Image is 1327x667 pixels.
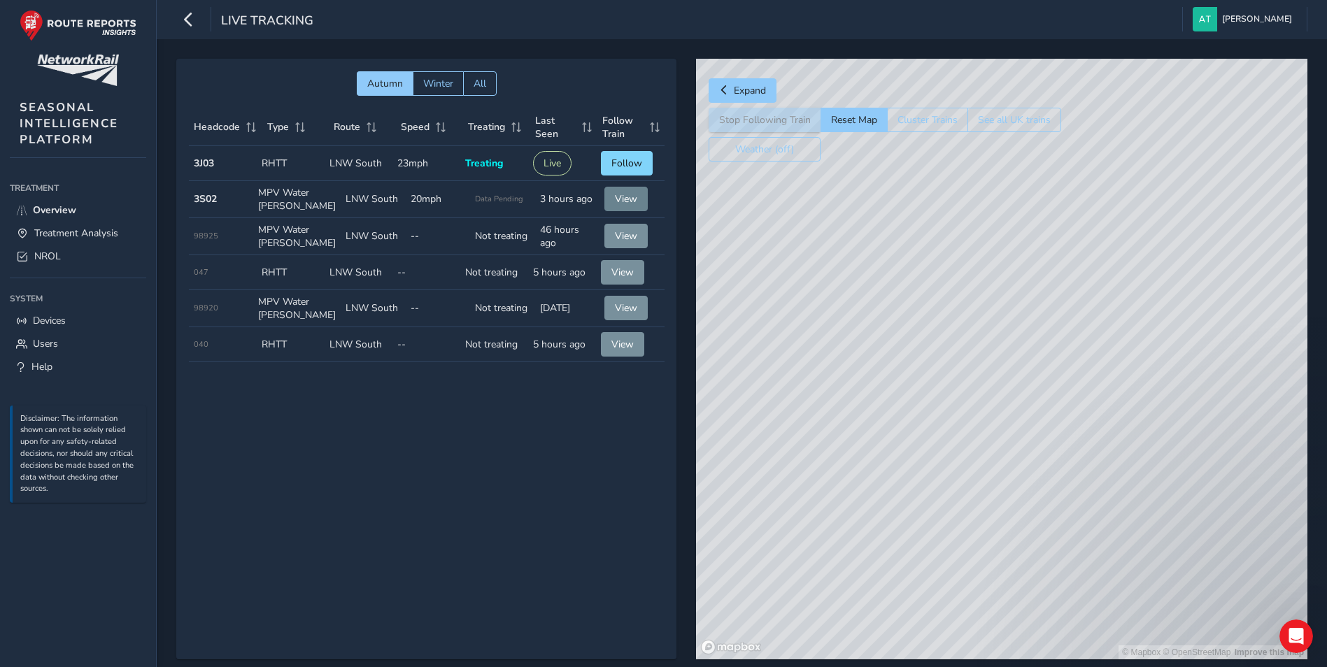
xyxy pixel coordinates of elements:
[392,327,460,362] td: --
[468,120,505,134] span: Treating
[615,301,637,315] span: View
[253,290,341,327] td: MPV Water [PERSON_NAME]
[406,290,471,327] td: --
[1222,7,1292,31] span: [PERSON_NAME]
[392,146,460,181] td: 23mph
[413,71,463,96] button: Winter
[253,218,341,255] td: MPV Water [PERSON_NAME]
[611,157,642,170] span: Follow
[465,157,503,170] span: Treating
[1193,7,1217,31] img: diamond-layout
[602,114,645,141] span: Follow Train
[535,290,600,327] td: [DATE]
[10,222,146,245] a: Treatment Analysis
[267,120,289,134] span: Type
[535,218,600,255] td: 46 hours ago
[20,10,136,41] img: rr logo
[37,55,119,86] img: customer logo
[392,255,460,290] td: --
[470,290,535,327] td: Not treating
[474,77,486,90] span: All
[1193,7,1297,31] button: [PERSON_NAME]
[611,338,634,351] span: View
[10,332,146,355] a: Users
[257,255,325,290] td: RHTT
[615,229,637,243] span: View
[194,192,217,206] strong: 3S02
[528,255,596,290] td: 5 hours ago
[33,314,66,327] span: Devices
[257,327,325,362] td: RHTT
[10,309,146,332] a: Devices
[887,108,967,132] button: Cluster Trains
[253,181,341,218] td: MPV Water [PERSON_NAME]
[470,218,535,255] td: Not treating
[475,194,523,204] span: Data Pending
[10,288,146,309] div: System
[528,327,596,362] td: 5 hours ago
[34,227,118,240] span: Treatment Analysis
[194,231,218,241] span: 98925
[34,250,61,263] span: NROL
[709,78,776,103] button: Expand
[463,71,497,96] button: All
[357,71,413,96] button: Autumn
[33,203,76,217] span: Overview
[535,114,576,141] span: Last Seen
[10,245,146,268] a: NROL
[10,355,146,378] a: Help
[967,108,1061,132] button: See all UK trains
[535,181,600,218] td: 3 hours ago
[604,224,648,248] button: View
[20,413,139,496] p: Disclaimer: The information shown can not be solely relied upon for any safety-related decisions,...
[325,146,392,181] td: LNW South
[601,260,644,285] button: View
[10,199,146,222] a: Overview
[821,108,887,132] button: Reset Map
[423,77,453,90] span: Winter
[604,296,648,320] button: View
[611,266,634,279] span: View
[10,178,146,199] div: Treatment
[194,267,208,278] span: 047
[709,137,821,162] button: Weather (off)
[601,151,653,175] button: Follow
[615,192,637,206] span: View
[325,327,392,362] td: LNW South
[257,146,325,181] td: RHTT
[194,339,208,350] span: 040
[194,157,214,170] strong: 3J03
[341,290,406,327] td: LNW South
[341,181,406,218] td: LNW South
[601,332,644,357] button: View
[341,218,406,255] td: LNW South
[221,12,313,31] span: Live Tracking
[406,218,471,255] td: --
[194,303,218,313] span: 98920
[33,337,58,350] span: Users
[1279,619,1313,653] iframe: Intercom live chat
[533,151,572,175] button: Live
[604,187,648,211] button: View
[734,84,766,97] span: Expand
[325,255,392,290] td: LNW South
[194,120,240,134] span: Headcode
[20,99,118,148] span: SEASONAL INTELLIGENCE PLATFORM
[406,181,471,218] td: 20mph
[31,360,52,373] span: Help
[460,327,528,362] td: Not treating
[334,120,360,134] span: Route
[367,77,403,90] span: Autumn
[401,120,430,134] span: Speed
[460,255,528,290] td: Not treating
